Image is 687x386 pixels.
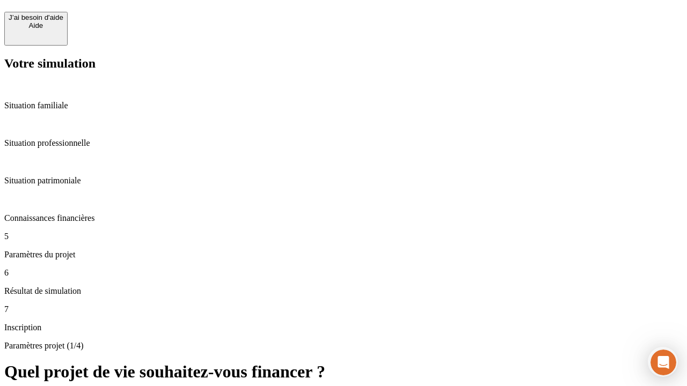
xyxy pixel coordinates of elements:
p: Paramètres du projet [4,250,683,259]
p: Situation patrimoniale [4,176,683,185]
p: Résultat de simulation [4,286,683,296]
iframe: Intercom live chat [651,350,676,375]
p: Connaissances financières [4,213,683,223]
h2: Votre simulation [4,56,683,71]
h1: Quel projet de vie souhaitez-vous financer ? [4,362,683,382]
p: 6 [4,268,683,278]
p: Paramètres projet (1/4) [4,341,683,351]
p: Situation professionnelle [4,138,683,148]
div: J’ai besoin d'aide [9,13,63,21]
iframe: Intercom live chat discovery launcher [648,347,678,377]
p: 7 [4,305,683,314]
button: J’ai besoin d'aideAide [4,12,68,46]
p: 5 [4,232,683,241]
p: Situation familiale [4,101,683,110]
p: Inscription [4,323,683,332]
div: Aide [9,21,63,29]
